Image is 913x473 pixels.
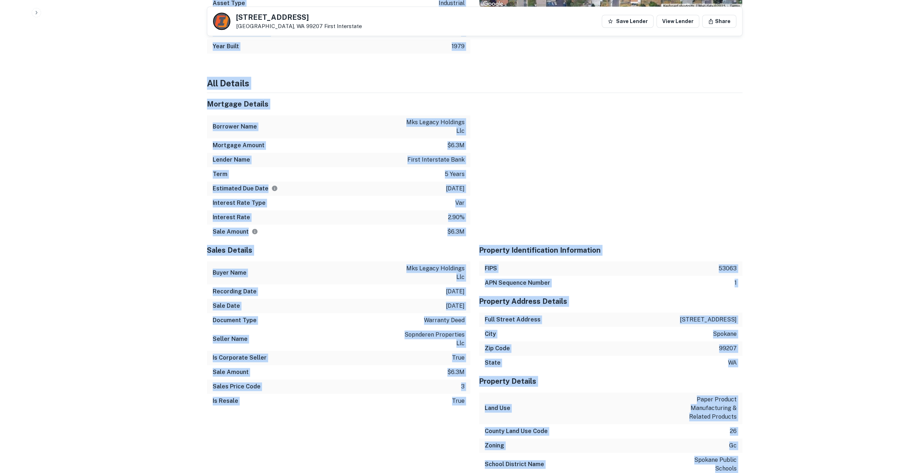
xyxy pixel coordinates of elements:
[213,287,257,296] h6: Recording Date
[213,397,238,405] h6: Is Resale
[485,404,510,413] h6: Land Use
[213,184,278,193] h6: Estimated Due Date
[213,353,267,362] h6: Is Corporate Seller
[485,441,504,450] h6: Zoning
[485,344,510,353] h6: Zip Code
[663,4,694,9] button: Keyboard shortcuts
[452,353,465,362] p: true
[447,141,465,150] p: $6.3m
[213,302,240,310] h6: Sale Date
[730,427,737,436] p: 26
[672,456,737,473] p: spokane public schools
[702,15,736,28] button: Share
[719,264,737,273] p: 53063
[452,42,465,51] p: 1979
[713,330,737,338] p: spokane
[213,170,227,179] h6: Term
[485,359,501,367] h6: State
[485,427,548,436] h6: County Land Use Code
[672,395,737,421] p: paper product manufacturing & related products
[252,228,258,235] svg: The values displayed on the website are for informational purposes only and may be reported incor...
[730,4,740,8] a: Terms (opens in new tab)
[213,199,266,207] h6: Interest Rate Type
[719,344,737,353] p: 99207
[479,296,742,307] h5: Property Address Details
[485,330,496,338] h6: City
[213,156,250,164] h6: Lender Name
[446,287,465,296] p: [DATE]
[699,4,726,8] span: Map data ©2025
[485,315,541,324] h6: Full Street Address
[729,441,737,450] p: gc
[485,264,497,273] h6: FIPS
[485,279,550,287] h6: APN Sequence Number
[461,382,465,391] p: 3
[656,15,699,28] a: View Lender
[447,368,465,377] p: $6.3m
[207,245,470,256] h5: Sales Details
[447,228,465,236] p: $6.3m
[448,213,465,222] p: 2.90%
[207,99,470,109] h5: Mortgage Details
[213,368,249,377] h6: Sale Amount
[479,245,742,256] h5: Property Identification Information
[213,269,247,277] h6: Buyer Name
[479,376,742,387] h5: Property Details
[324,23,362,29] a: First Interstate
[445,170,465,179] p: 5 years
[446,302,465,310] p: [DATE]
[407,156,465,164] p: first interstate bank
[207,77,742,90] h4: All Details
[877,415,913,450] iframe: Chat Widget
[680,315,737,324] p: [STREET_ADDRESS]
[213,122,257,131] h6: Borrower Name
[213,335,248,343] h6: Seller Name
[728,359,737,367] p: wa
[424,316,465,325] p: warranty deed
[213,228,258,236] h6: Sale Amount
[213,42,239,51] h6: Year Built
[400,330,465,348] p: sopnderen properties llc
[485,460,544,469] h6: School District Name
[213,316,257,325] h6: Document Type
[236,14,362,21] h5: [STREET_ADDRESS]
[213,213,250,222] h6: Interest Rate
[400,264,465,281] p: mks legacy holdings llc
[271,185,278,192] svg: Estimate is based on a standard schedule for this type of loan.
[213,382,261,391] h6: Sales Price Code
[446,184,465,193] p: [DATE]
[602,15,654,28] button: Save Lender
[213,141,265,150] h6: Mortgage Amount
[236,23,362,30] p: [GEOGRAPHIC_DATA], WA 99207
[400,118,465,135] p: mks legacy holdings llc
[455,199,465,207] p: var
[735,279,737,287] p: 1
[452,397,465,405] p: true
